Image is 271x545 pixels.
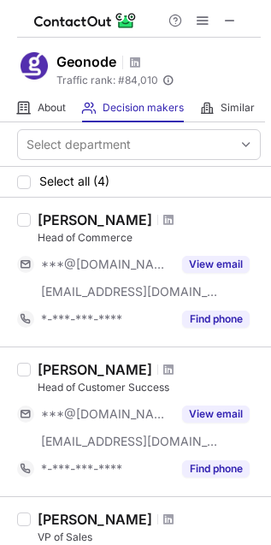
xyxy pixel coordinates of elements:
[103,101,184,115] span: Decision makers
[38,511,152,528] div: [PERSON_NAME]
[38,230,261,246] div: Head of Commerce
[17,49,51,83] img: 20e85794da6ed8269fe138de12fe4580
[56,51,116,72] h1: Geonode
[39,175,109,188] span: Select all (4)
[182,256,250,273] button: Reveal Button
[221,101,255,115] span: Similar
[56,74,158,86] span: Traffic rank: # 84,010
[182,406,250,423] button: Reveal Button
[182,311,250,328] button: Reveal Button
[41,406,172,422] span: ***@[DOMAIN_NAME]
[38,211,152,228] div: [PERSON_NAME]
[41,284,219,299] span: [EMAIL_ADDRESS][DOMAIN_NAME]
[41,257,172,272] span: ***@[DOMAIN_NAME]
[182,460,250,477] button: Reveal Button
[41,434,219,449] span: [EMAIL_ADDRESS][DOMAIN_NAME]
[34,10,137,31] img: ContactOut v5.3.10
[38,380,261,395] div: Head of Customer Success
[38,361,152,378] div: [PERSON_NAME]
[38,101,66,115] span: About
[38,530,261,545] div: VP of Sales
[27,136,131,153] div: Select department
